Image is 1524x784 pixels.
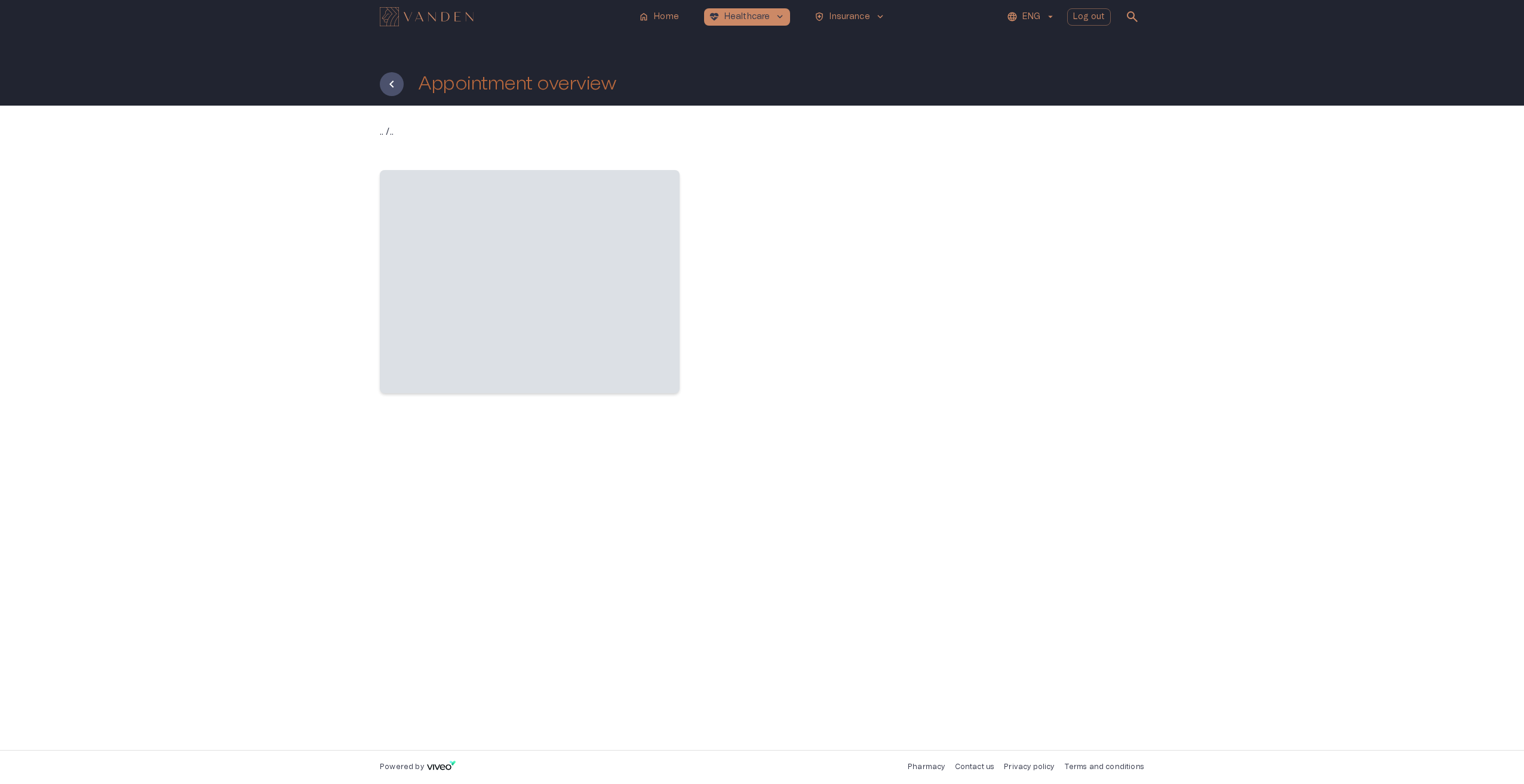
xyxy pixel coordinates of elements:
p: Insurance [829,11,869,23]
a: Pharmacy [908,763,945,770]
span: health_and_safety [814,11,825,22]
button: homeHome [634,8,685,26]
span: keyboard_arrow_down [875,11,886,22]
a: Terms and conditions [1064,763,1144,770]
p: Log out [1073,11,1105,23]
span: keyboard_arrow_down [775,11,785,22]
button: health_and_safetyInsurancekeyboard_arrow_down [809,8,890,26]
img: Vanden logo [380,7,474,26]
a: Navigate to homepage [380,8,629,25]
button: ENG [1005,8,1057,26]
span: search [1125,10,1139,24]
p: Contact us [955,762,995,772]
span: ‌ [380,170,680,393]
button: ecg_heartHealthcarekeyboard_arrow_down [704,8,791,26]
button: Back [380,72,404,96]
button: Log out [1067,8,1111,26]
p: Home [654,11,679,23]
p: Powered by [380,762,424,772]
p: ENG [1022,11,1040,23]
button: open search modal [1120,5,1144,29]
a: Privacy policy [1004,763,1054,770]
span: ecg_heart [709,11,720,22]
h1: Appointment overview [418,73,616,94]
span: home [638,11,649,22]
p: .. / .. [380,125,1144,139]
p: Healthcare [724,11,770,23]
